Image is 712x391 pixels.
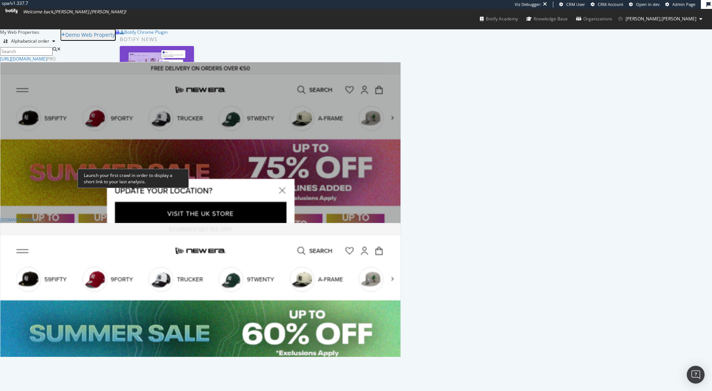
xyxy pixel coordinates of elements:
[120,29,168,35] a: Botify Chrome Plugin
[60,32,116,38] a: Demo Web Property
[84,172,182,185] div: Launch your first crawl in order to display a short link to your last analysis.
[47,56,56,62] div: Pro
[526,15,568,23] div: Knowledge Base
[687,366,705,384] div: Open Intercom Messenger
[120,35,343,43] div: Botify news
[0,62,400,382] img: https://www.neweracap.eu
[526,9,568,29] a: Knowledge Base
[515,1,541,7] div: Viz Debugger:
[559,1,585,7] a: CRM User
[480,9,518,29] a: Botify Academy
[576,9,612,29] a: Organizations
[60,29,116,41] button: Demo Web Property
[612,13,708,25] button: [PERSON_NAME].[PERSON_NAME]
[591,1,623,7] a: CRM Account
[11,39,49,43] div: Alphabetical order
[566,1,585,7] span: CRM User
[480,15,518,23] div: Botify Academy
[672,1,695,7] span: Admin Page
[23,9,126,15] span: Welcome back, [PERSON_NAME].[PERSON_NAME] !
[65,31,115,39] div: Demo Web Property
[36,217,44,223] div: Pro
[626,16,696,22] span: jason.weddle
[665,1,695,7] a: Admin Page
[576,15,612,23] div: Organizations
[636,1,660,7] span: Open in dev
[124,29,168,35] div: Botify Chrome Plugin
[120,46,194,85] img: How to Save Hours on Content and Research Workflows with Botify Assist
[629,1,660,7] a: Open in dev
[598,1,623,7] span: CRM Account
